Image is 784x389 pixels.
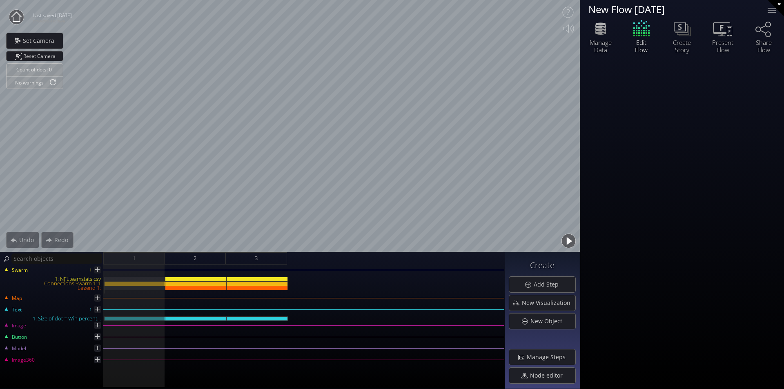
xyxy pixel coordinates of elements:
span: Image360 [11,356,35,364]
span: Text [11,306,22,313]
span: Reset Camera [23,51,58,61]
div: Share Flow [749,39,778,53]
span: 2 [194,253,196,263]
div: Legend 1: [1,286,104,290]
div: Present Flow [708,39,737,53]
div: Manage Data [586,39,615,53]
span: Image [11,322,26,329]
h3: Create [509,261,576,270]
div: Connections Swarm 1: 1 [1,281,104,286]
span: 1 [133,253,136,263]
div: 1: NFLteamstats.csv [1,277,104,281]
span: 3 [255,253,258,263]
span: Model [11,345,26,352]
span: Set Camera [22,37,59,45]
div: 1 [89,305,92,315]
span: Manage Steps [526,353,570,361]
span: Map [11,295,22,302]
span: New Object [530,317,567,325]
span: Swarm [11,267,28,274]
div: 1 [89,265,92,275]
span: New Visualization [521,299,575,307]
span: Add Step [533,280,563,289]
span: Node editor [530,371,568,380]
div: 1: Size of dot = Win percent... [1,316,104,321]
input: Search objects [11,253,102,264]
div: Create Story [668,39,696,53]
div: New Flow [DATE] [588,4,757,14]
span: Button [11,333,27,341]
